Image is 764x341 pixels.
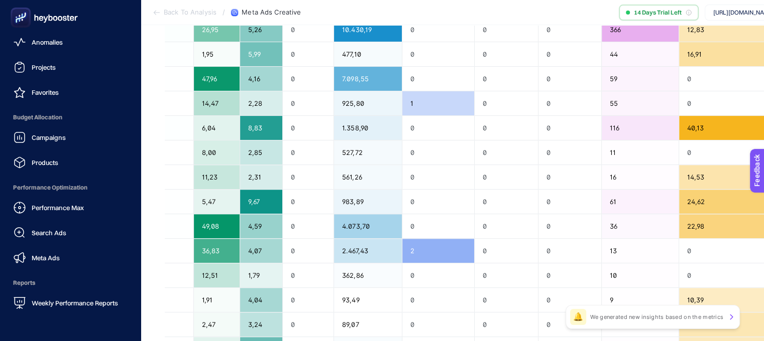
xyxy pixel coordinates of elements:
[538,116,601,140] div: 0
[570,309,586,325] div: 🔔
[8,248,133,268] a: Meta Ads
[194,263,240,287] div: 12,51
[538,91,601,115] div: 0
[8,198,133,218] a: Performance Max
[283,42,334,66] div: 0
[602,116,679,140] div: 116
[602,214,679,238] div: 36
[283,140,334,164] div: 0
[334,263,402,287] div: 362,86
[475,190,538,214] div: 0
[283,214,334,238] div: 0
[475,214,538,238] div: 0
[240,239,282,263] div: 4,07
[402,42,474,66] div: 0
[602,288,679,312] div: 9
[538,190,601,214] div: 0
[402,18,474,42] div: 0
[32,204,84,212] span: Performance Max
[194,239,240,263] div: 36,83
[194,140,240,164] div: 8,00
[602,165,679,189] div: 16
[240,190,282,214] div: 9,67
[402,263,474,287] div: 0
[334,91,402,115] div: 925,80
[32,38,63,46] span: Anomalies
[240,42,282,66] div: 5,99
[475,140,538,164] div: 0
[32,63,56,71] span: Projects
[334,312,402,336] div: 89,07
[32,133,66,141] span: Campaigns
[8,152,133,173] a: Products
[475,312,538,336] div: 0
[602,263,679,287] div: 10
[602,67,679,91] div: 59
[194,165,240,189] div: 11,23
[8,32,133,52] a: Anomalies
[283,18,334,42] div: 0
[475,18,538,42] div: 0
[602,91,679,115] div: 55
[283,91,334,115] div: 0
[194,214,240,238] div: 49,08
[475,263,538,287] div: 0
[402,140,474,164] div: 0
[402,165,474,189] div: 0
[242,9,301,17] span: Meta Ads Creative
[402,116,474,140] div: 0
[334,42,402,66] div: 477,10
[240,18,282,42] div: 5,26
[8,107,133,127] span: Budget Allocation
[402,190,474,214] div: 0
[8,82,133,102] a: Favorites
[334,288,402,312] div: 93,49
[283,165,334,189] div: 0
[32,229,66,237] span: Search Ads
[538,214,601,238] div: 0
[164,9,216,17] span: Back To Analysis
[283,288,334,312] div: 0
[240,165,282,189] div: 2,31
[334,18,402,42] div: 10.430,19
[194,312,240,336] div: 2,47
[602,239,679,263] div: 13
[334,67,402,91] div: 7.098,55
[8,293,133,313] a: Weekly Performance Reports
[8,223,133,243] a: Search Ads
[6,3,38,11] span: Feedback
[475,116,538,140] div: 0
[194,288,240,312] div: 1,91
[240,214,282,238] div: 4,59
[283,190,334,214] div: 0
[602,190,679,214] div: 61
[475,288,538,312] div: 0
[538,165,601,189] div: 0
[538,18,601,42] div: 0
[334,214,402,238] div: 4.073,70
[402,67,474,91] div: 0
[32,88,59,96] span: Favorites
[334,190,402,214] div: 983,89
[475,67,538,91] div: 0
[334,116,402,140] div: 1.358,90
[602,18,679,42] div: 366
[283,67,334,91] div: 0
[475,239,538,263] div: 0
[283,116,334,140] div: 0
[8,273,133,293] span: Reports
[194,42,240,66] div: 1,95
[8,127,133,147] a: Campaigns
[475,91,538,115] div: 0
[32,158,58,166] span: Products
[194,91,240,115] div: 14,47
[538,42,601,66] div: 0
[283,239,334,263] div: 0
[240,116,282,140] div: 8,83
[240,91,282,115] div: 2,28
[283,263,334,287] div: 0
[475,42,538,66] div: 0
[538,263,601,287] div: 0
[194,67,240,91] div: 47,96
[475,165,538,189] div: 0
